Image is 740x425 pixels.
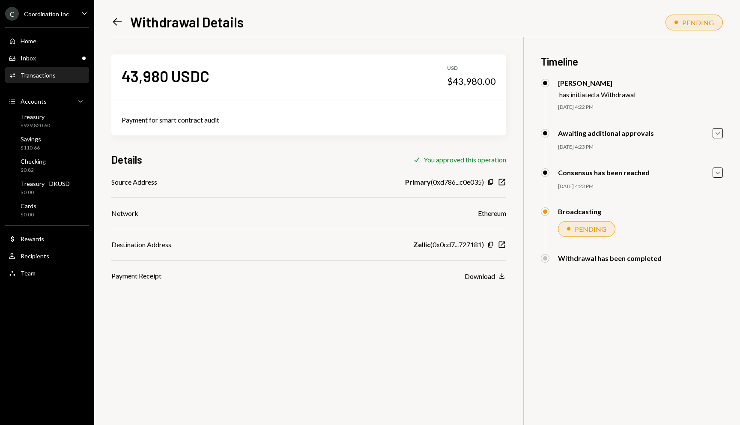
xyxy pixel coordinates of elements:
h1: Withdrawal Details [130,13,244,30]
div: [DATE] 4:22 PM [558,104,723,111]
div: Broadcasting [558,207,601,215]
div: Team [21,269,36,277]
a: Treasury - DKUSD$0.00 [5,177,89,198]
div: PENDING [575,225,606,233]
div: Awaiting additional approvals [558,129,654,137]
div: ( 0xd786...c0e035 ) [405,177,484,187]
div: Recipients [21,252,49,260]
div: Destination Address [111,239,171,250]
div: $0.00 [21,211,36,218]
div: [DATE] 4:23 PM [558,183,723,190]
a: Recipients [5,248,89,263]
b: Zellic [413,239,430,250]
div: Home [21,37,36,45]
div: Inbox [21,54,36,62]
a: Transactions [5,67,89,83]
div: Coordination Inc [24,10,69,18]
a: Treasury$929,820.60 [5,111,89,131]
div: Transactions [21,72,56,79]
h3: Timeline [541,54,723,69]
div: Savings [21,135,41,143]
div: Consensus has been reached [558,168,650,177]
a: Rewards [5,231,89,246]
div: Download [465,272,495,280]
a: Cards$0.00 [5,200,89,220]
div: You approved this operation [424,156,506,164]
a: Savings$110.66 [5,133,89,153]
div: C [5,7,19,21]
div: 43,980 USDC [122,66,209,86]
div: $929,820.60 [21,122,50,129]
a: Home [5,33,89,48]
div: $110.66 [21,144,41,152]
div: has initiated a Withdrawal [559,90,636,99]
div: Treasury [21,113,50,120]
div: Payment for smart contract audit [122,115,496,125]
a: Team [5,265,89,281]
div: ( 0x0cd7...727181 ) [413,239,484,250]
a: Accounts [5,93,89,109]
div: Accounts [21,98,47,105]
div: Network [111,208,138,218]
div: PENDING [682,18,714,27]
div: [DATE] 4:23 PM [558,144,723,151]
div: $0.82 [21,167,46,174]
div: $0.00 [21,189,70,196]
div: USD [447,65,496,72]
b: Primary [405,177,431,187]
a: Inbox [5,50,89,66]
div: Source Address [111,177,157,187]
div: Cards [21,202,36,210]
div: Rewards [21,235,44,242]
div: [PERSON_NAME] [558,79,636,87]
div: Ethereum [478,208,506,218]
div: Checking [21,158,46,165]
div: Withdrawal has been completed [558,254,662,262]
a: Checking$0.82 [5,155,89,176]
div: Payment Receipt [111,271,161,281]
div: $43,980.00 [447,75,496,87]
h3: Details [111,153,142,167]
div: Treasury - DKUSD [21,180,70,187]
button: Download [465,272,506,281]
